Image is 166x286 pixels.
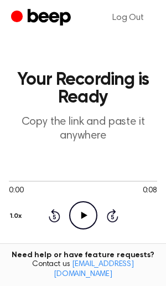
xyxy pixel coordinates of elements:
h1: Your Recording is Ready [9,71,157,106]
a: [EMAIL_ADDRESS][DOMAIN_NAME] [54,261,134,278]
span: Contact us [7,260,159,279]
button: 1.0x [9,207,26,226]
span: 0:00 [9,185,23,197]
span: 0:08 [143,185,157,197]
a: Beep [11,7,74,29]
p: Copy the link and paste it anywhere [9,115,157,143]
a: Log Out [101,4,155,31]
